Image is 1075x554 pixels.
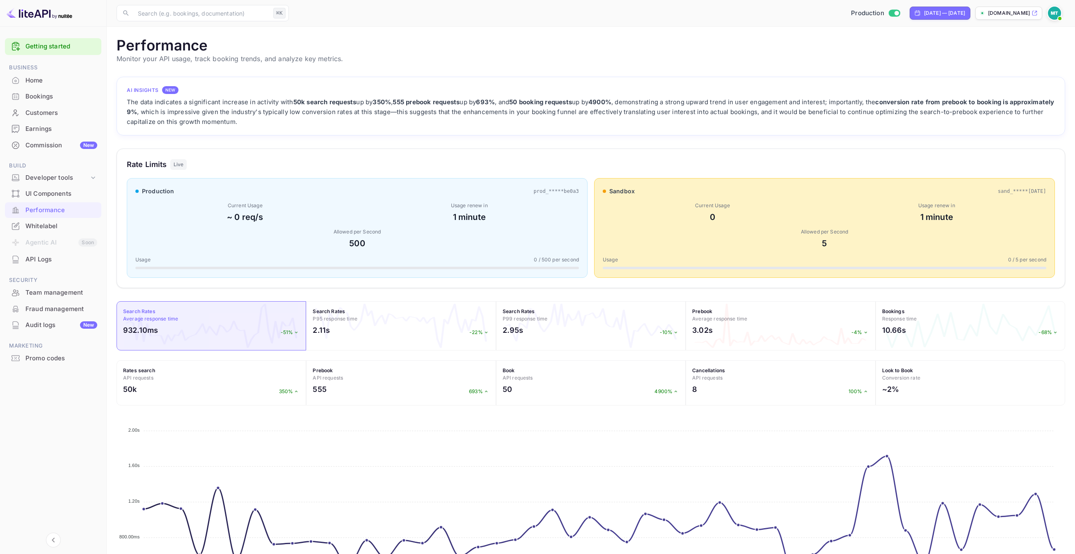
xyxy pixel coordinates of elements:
[509,98,572,106] strong: 50 booking requests
[603,237,1046,250] div: 5
[25,189,97,199] div: UI Components
[393,98,460,106] strong: 555 prebook requests
[851,329,869,336] p: -4%
[5,301,101,316] a: Fraud management
[5,252,101,267] a: API Logs
[5,186,101,201] a: UI Components
[692,308,712,314] strong: Prebook
[313,384,326,395] h2: 555
[5,317,101,332] a: Audit logsNew
[5,202,101,218] div: Performance
[882,316,917,322] span: Response time
[588,98,611,106] strong: 4900%
[360,211,579,223] div: 1 minute
[25,92,97,101] div: Bookings
[135,211,355,223] div: ~ 0 req/s
[603,202,822,209] div: Current Usage
[692,375,723,381] span: API requests
[1038,329,1059,336] p: -68%
[25,354,97,363] div: Promo codes
[603,256,618,263] span: Usage
[5,186,101,202] div: UI Components
[5,171,101,185] div: Developer tools
[25,141,97,150] div: Commission
[313,325,330,336] h2: 2.11s
[135,202,355,209] div: Current Usage
[503,367,515,373] strong: Book
[5,105,101,121] div: Customers
[5,341,101,350] span: Marketing
[692,325,713,336] h2: 3.02s
[80,142,97,149] div: New
[7,7,72,20] img: LiteAPI logo
[313,367,333,373] strong: Prebook
[1048,7,1061,20] img: Marcin Teodoru
[313,308,345,314] strong: Search Rates
[25,320,97,330] div: Audit logs
[135,256,151,263] span: Usage
[534,256,579,263] span: 0 / 500 per second
[123,375,153,381] span: API requests
[882,384,899,395] h2: ~2%
[503,384,512,395] h2: 50
[80,321,97,329] div: New
[827,202,1047,209] div: Usage renew in
[135,228,579,236] div: Allowed per Second
[848,9,903,18] div: Switch to Sandbox mode
[5,301,101,317] div: Fraud management
[281,329,300,336] p: -51%
[123,308,156,314] strong: Search Rates
[5,73,101,88] a: Home
[5,121,101,137] div: Earnings
[5,89,101,105] div: Bookings
[135,237,579,250] div: 500
[127,87,159,94] h4: AI Insights
[469,388,489,395] p: 693%
[5,276,101,285] span: Security
[5,285,101,300] a: Team management
[5,38,101,55] div: Getting started
[5,350,101,366] div: Promo codes
[609,187,635,195] span: sandbox
[313,316,357,322] span: P95 response time
[5,218,101,234] a: Whitelabel
[692,384,697,395] h2: 8
[692,316,747,322] span: Average response time
[924,9,965,17] div: [DATE] — [DATE]
[503,308,535,314] strong: Search Rates
[25,255,97,264] div: API Logs
[128,499,140,504] tspan: 1.20s
[988,9,1030,17] p: [DOMAIN_NAME]
[25,42,97,51] a: Getting started
[127,97,1055,127] div: The data indicates a significant increase in activity with up by , up by , and up by , demonstrat...
[142,187,174,195] span: production
[5,73,101,89] div: Home
[469,329,489,336] p: -22%
[660,329,679,336] p: -10%
[882,308,905,314] strong: Bookings
[128,428,140,433] tspan: 2.00s
[128,463,140,468] tspan: 1.60s
[123,384,137,395] h2: 50k
[851,9,884,18] span: Production
[5,161,101,170] span: Build
[25,76,97,85] div: Home
[5,317,101,333] div: Audit logsNew
[279,388,300,395] p: 350%
[123,367,155,373] strong: Rates search
[603,211,822,223] div: 0
[360,202,579,209] div: Usage renew in
[119,534,140,539] tspan: 800.00ms
[503,375,533,381] span: API requests
[5,218,101,234] div: Whitelabel
[162,86,178,94] div: NEW
[127,159,167,170] h3: Rate Limits
[882,375,920,381] span: Conversion rate
[25,206,97,215] div: Performance
[476,98,495,106] strong: 693%
[5,121,101,136] a: Earnings
[503,316,548,322] span: P99 response time
[117,54,1065,64] p: Monitor your API usage, track booking trends, and analyze key metrics.
[503,325,524,336] h2: 2.95s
